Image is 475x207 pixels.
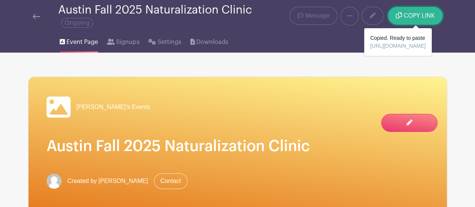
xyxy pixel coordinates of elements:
[158,38,181,47] span: Settings
[290,7,337,25] a: Message
[404,13,435,19] span: COPY LINK
[58,4,262,29] div: Austin Fall 2025 Naturalization Clinic
[388,7,442,25] button: COPY LINK
[68,177,148,186] span: Created by [PERSON_NAME]
[77,103,150,112] span: [PERSON_NAME]'s Events
[107,29,139,53] a: Signups
[61,18,93,28] span: Ongoing
[370,43,426,49] span: [URL][DOMAIN_NAME]
[66,38,98,47] span: Event Page
[33,14,40,19] img: back-arrow-29a5d9b10d5bd6ae65dc969a981735edf675c4d7a1fe02e03b50dbd4ba3cdb55.svg
[364,28,432,56] div: Copied. Ready to paste
[196,38,228,47] span: Downloads
[116,38,139,47] span: Signups
[47,137,429,155] h1: Austin Fall 2025 Naturalization Clinic
[60,29,98,53] a: Event Page
[190,29,228,53] a: Downloads
[305,11,330,20] span: Message
[154,173,187,189] a: Contact
[47,174,62,189] img: default-ce2991bfa6775e67f084385cd625a349d9dcbb7a52a09fb2fda1e96e2d18dcdb.png
[148,29,181,53] a: Settings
